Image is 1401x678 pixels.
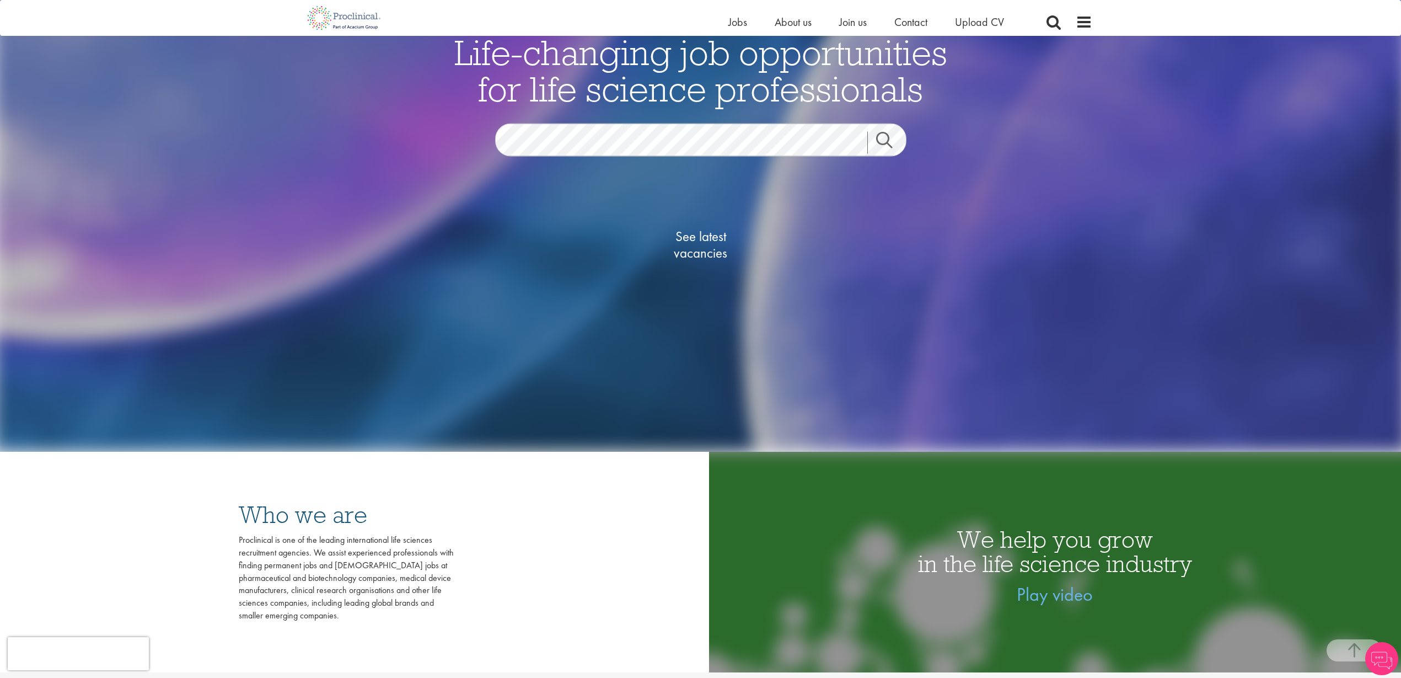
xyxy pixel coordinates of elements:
[955,15,1004,29] a: Upload CV
[454,30,947,111] span: Life-changing job opportunities for life science professionals
[646,228,756,261] span: See latest vacancies
[239,503,454,527] h3: Who we are
[894,15,927,29] a: Contact
[646,184,756,306] a: See latestvacancies
[8,637,149,670] iframe: reCAPTCHA
[775,15,812,29] a: About us
[1365,642,1398,675] img: Chatbot
[239,534,454,622] div: Proclinical is one of the leading international life sciences recruitment agencies. We assist exp...
[867,132,915,154] a: Job search submit button
[1017,583,1093,606] a: Play video
[728,15,747,29] a: Jobs
[839,15,867,29] a: Join us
